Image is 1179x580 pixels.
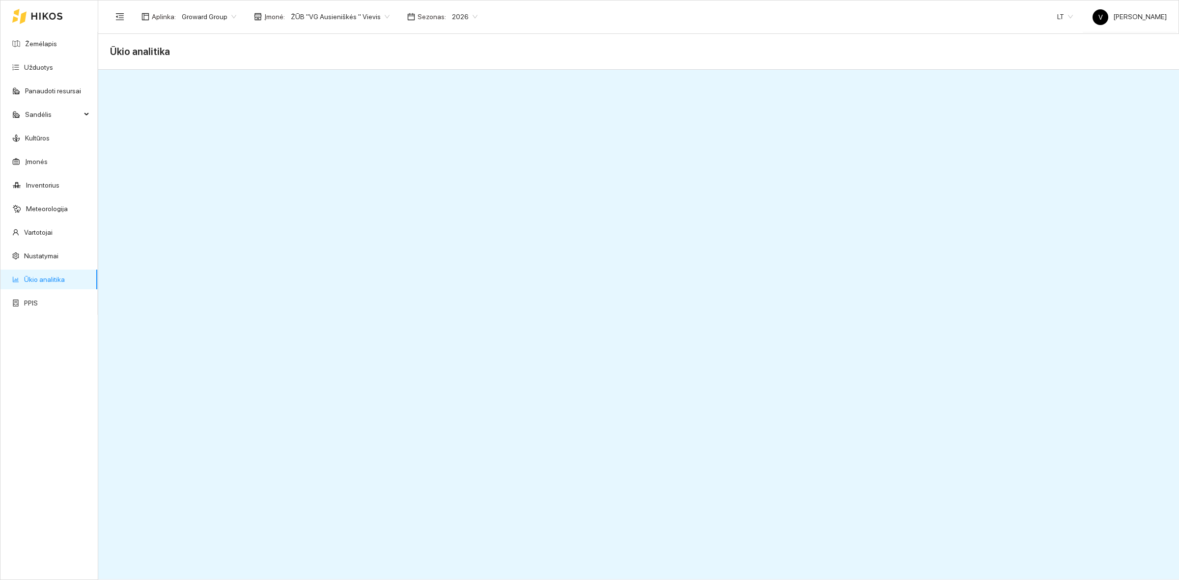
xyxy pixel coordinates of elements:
span: Aplinka : [152,11,176,22]
span: layout [141,13,149,21]
span: calendar [407,13,415,21]
span: Sezonas : [418,11,446,22]
span: [PERSON_NAME] [1093,13,1167,21]
span: Ūkio analitika [110,44,170,59]
a: Įmonės [25,158,48,166]
span: menu-fold [115,12,124,21]
span: 2026 [452,9,477,24]
a: Ūkio analitika [24,276,65,283]
span: Groward Group [182,9,236,24]
a: Nustatymai [24,252,58,260]
a: PPIS [24,299,38,307]
span: Įmonė : [264,11,285,22]
span: LT [1057,9,1073,24]
span: shop [254,13,262,21]
span: ŽŪB "VG Ausieniškės " Vievis [291,9,390,24]
a: Vartotojai [24,228,53,236]
span: Sandėlis [25,105,81,124]
button: menu-fold [110,7,130,27]
a: Inventorius [26,181,59,189]
a: Žemėlapis [25,40,57,48]
a: Meteorologija [26,205,68,213]
a: Panaudoti resursai [25,87,81,95]
span: V [1098,9,1103,25]
a: Kultūros [25,134,50,142]
a: Užduotys [24,63,53,71]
